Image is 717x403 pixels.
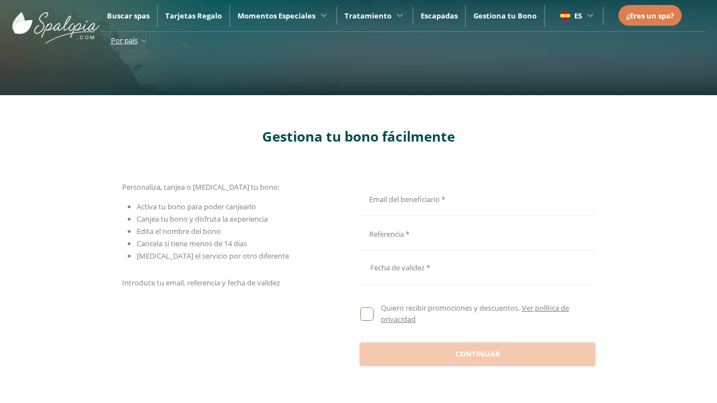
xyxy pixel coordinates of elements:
[137,226,221,236] span: Edita el nombre del bono
[111,35,138,45] span: Por país
[381,303,569,324] a: Ver política de privacidad
[455,349,500,360] span: Continuar
[137,251,289,261] span: [MEDICAL_DATA] el servicio por otro diferente
[626,10,674,22] a: ¿Eres un spa?
[122,182,280,192] span: Personaliza, canjea o [MEDICAL_DATA] tu bono:
[107,11,150,21] a: Buscar spas
[626,11,674,21] span: ¿Eres un spa?
[12,1,100,44] img: ImgLogoSpalopia.BvClDcEz.svg
[421,11,458,21] a: Escapadas
[473,11,537,21] a: Gestiona tu Bono
[137,238,247,249] span: Cancela si tiene menos de 14 días
[165,11,222,21] a: Tarjetas Regalo
[381,303,520,313] span: Quiero recibir promociones y descuentos.
[360,343,595,365] button: Continuar
[262,127,455,146] span: Gestiona tu bono fácilmente
[137,201,256,212] span: Activa tu bono para poder canjearlo
[137,214,268,224] span: Canjea tu bono y disfruta la experiencia
[122,278,280,288] span: Introduce tu email, referencia y fecha de validez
